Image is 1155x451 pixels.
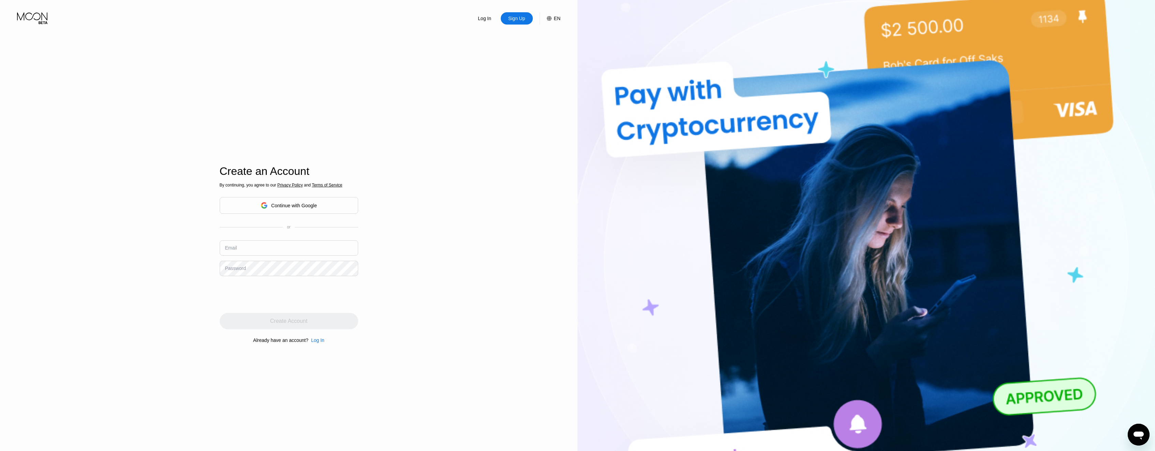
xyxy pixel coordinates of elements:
[220,183,358,187] div: By continuing, you agree to our
[220,281,323,308] iframe: reCAPTCHA
[271,203,317,208] div: Continue with Google
[501,12,533,25] div: Sign Up
[312,183,342,187] span: Terms of Service
[220,197,358,214] div: Continue with Google
[477,15,492,22] div: Log In
[311,337,324,343] div: Log In
[277,183,303,187] span: Privacy Policy
[303,183,312,187] span: and
[469,12,501,25] div: Log In
[540,12,560,25] div: EN
[253,337,308,343] div: Already have an account?
[225,266,246,271] div: Password
[308,337,324,343] div: Log In
[220,165,358,178] div: Create an Account
[225,245,237,251] div: Email
[554,16,560,21] div: EN
[1128,424,1150,446] iframe: Button to launch messaging window
[287,225,291,229] div: or
[508,15,526,22] div: Sign Up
